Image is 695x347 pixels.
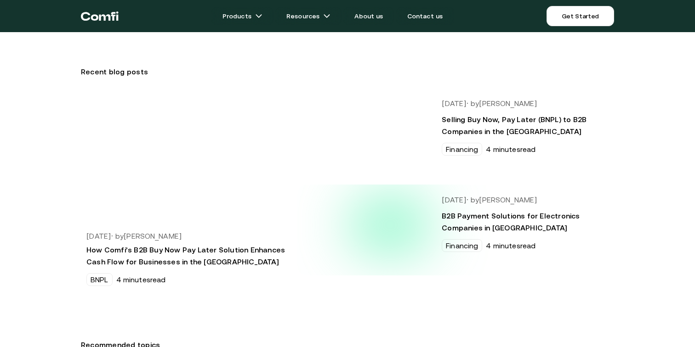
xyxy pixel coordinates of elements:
[83,90,290,224] img: In recent years, the Buy Now Pay Later (BNPL) market has seen significant growth, especially in t...
[86,234,286,238] h5: [DATE] · by [PERSON_NAME]
[442,113,603,137] h3: Selling Buy Now, Pay Later (BNPL) to B2B Companies in the [GEOGRAPHIC_DATA]
[211,7,273,25] a: Productsarrow icons
[297,88,614,179] a: Learn about the benefits of Buy Now, Pay Later (BNPL)for B2B companies in the UAE and how embedde...
[486,145,535,153] h6: 4 minutes read
[116,275,166,284] h6: 4 minutes read
[297,185,614,275] a: Learn how B2B payment solutions are changing the UAE electronics industry. Learn about trends, ch...
[91,275,108,284] p: BNPL
[446,241,478,250] p: Financing
[86,244,286,268] h3: How Comfi’s B2B Buy Now Pay Later Solution Enhances Cash Flow for Businesses in the [GEOGRAPHIC_D...
[275,7,342,25] a: Resourcesarrow icons
[442,99,603,108] h5: [DATE] · by [PERSON_NAME]
[81,64,614,79] h3: Recent blog posts
[299,90,433,177] img: Learn about the benefits of Buy Now, Pay Later (BNPL)for B2B companies in the UAE and how embedde...
[442,196,603,204] h5: [DATE] · by [PERSON_NAME]
[446,145,478,153] p: Financing
[442,210,603,234] h3: B2B Payment Solutions for Electronics Companies in [GEOGRAPHIC_DATA]
[486,241,535,250] h6: 4 minutes read
[343,7,394,25] a: About us
[81,2,119,30] a: Return to the top of the Comfi home page
[296,184,436,276] img: Learn how B2B payment solutions are changing the UAE electronics industry. Learn about trends, ch...
[81,88,292,291] a: In recent years, the Buy Now Pay Later (BNPL) market has seen significant growth, especially in t...
[396,7,454,25] a: Contact us
[323,12,330,20] img: arrow icons
[547,6,614,26] a: Get Started
[255,12,262,20] img: arrow icons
